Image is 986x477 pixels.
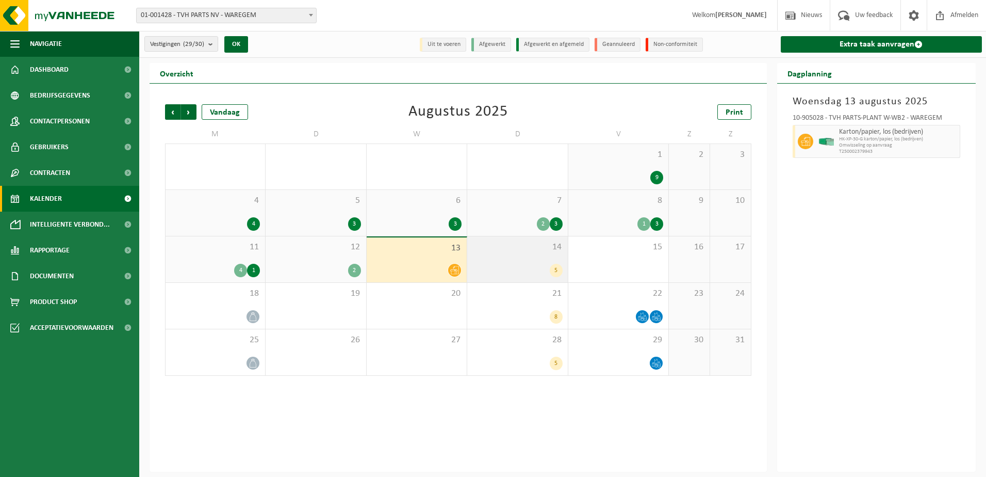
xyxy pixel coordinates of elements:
[271,195,360,206] span: 5
[715,11,767,19] strong: [PERSON_NAME]
[372,288,462,299] span: 20
[30,160,70,186] span: Contracten
[202,104,248,120] div: Vandaag
[30,212,110,237] span: Intelligente verbond...
[573,335,663,346] span: 29
[550,357,563,370] div: 5
[234,264,247,277] div: 4
[183,41,204,47] count: (29/30)
[568,125,669,144] td: V
[715,288,746,299] span: 24
[537,217,550,231] div: 2
[793,94,961,109] h3: Woensdag 13 augustus 2025
[710,125,751,144] td: Z
[30,108,90,134] span: Contactpersonen
[171,288,260,299] span: 18
[550,264,563,277] div: 5
[165,125,266,144] td: M
[715,335,746,346] span: 31
[471,38,511,52] li: Afgewerkt
[137,8,316,23] span: 01-001428 - TVH PARTS NV - WAREGEM
[181,104,196,120] span: Volgende
[818,138,834,146] img: HK-XP-30-GN-00
[674,195,704,206] span: 9
[674,288,704,299] span: 23
[781,36,982,53] a: Extra taak aanvragen
[573,288,663,299] span: 22
[30,186,62,212] span: Kalender
[30,289,77,315] span: Product Shop
[420,38,466,52] li: Uit te voeren
[674,242,704,253] span: 16
[30,315,113,341] span: Acceptatievoorwaarden
[472,335,562,346] span: 28
[669,125,710,144] td: Z
[573,195,663,206] span: 8
[726,108,743,117] span: Print
[472,195,562,206] span: 7
[372,195,462,206] span: 6
[136,8,317,23] span: 01-001428 - TVH PARTS NV - WAREGEM
[467,125,568,144] td: D
[573,242,663,253] span: 15
[472,242,562,253] span: 14
[171,195,260,206] span: 4
[271,288,360,299] span: 19
[595,38,640,52] li: Geannuleerd
[646,38,703,52] li: Non-conformiteit
[573,149,663,161] span: 1
[144,36,218,52] button: Vestigingen(29/30)
[839,142,958,149] span: Omwisseling op aanvraag
[674,149,704,161] span: 2
[839,136,958,142] span: HK-XP-30-G karton/papier, los (bedrijven)
[715,149,746,161] span: 3
[449,217,462,231] div: 3
[372,335,462,346] span: 27
[30,57,69,83] span: Dashboard
[30,237,70,263] span: Rapportage
[150,37,204,52] span: Vestigingen
[516,38,589,52] li: Afgewerkt en afgemeld
[30,134,69,160] span: Gebruikers
[165,104,180,120] span: Vorige
[650,171,663,184] div: 9
[550,310,563,324] div: 8
[715,242,746,253] span: 17
[372,243,462,254] span: 13
[637,217,650,231] div: 1
[30,31,62,57] span: Navigatie
[793,115,961,125] div: 10-905028 - TVH PARTS-PLANT W-WB2 - WAREGEM
[650,217,663,231] div: 3
[171,335,260,346] span: 25
[348,217,361,231] div: 3
[271,242,360,253] span: 12
[171,242,260,253] span: 11
[408,104,508,120] div: Augustus 2025
[715,195,746,206] span: 10
[30,263,74,289] span: Documenten
[839,128,958,136] span: Karton/papier, los (bedrijven)
[271,335,360,346] span: 26
[224,36,248,53] button: OK
[777,63,842,83] h2: Dagplanning
[247,264,260,277] div: 1
[839,149,958,155] span: T250002379943
[472,288,562,299] span: 21
[717,104,751,120] a: Print
[150,63,204,83] h2: Overzicht
[247,217,260,231] div: 4
[348,264,361,277] div: 2
[674,335,704,346] span: 30
[30,83,90,108] span: Bedrijfsgegevens
[367,125,467,144] td: W
[266,125,366,144] td: D
[550,217,563,231] div: 3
